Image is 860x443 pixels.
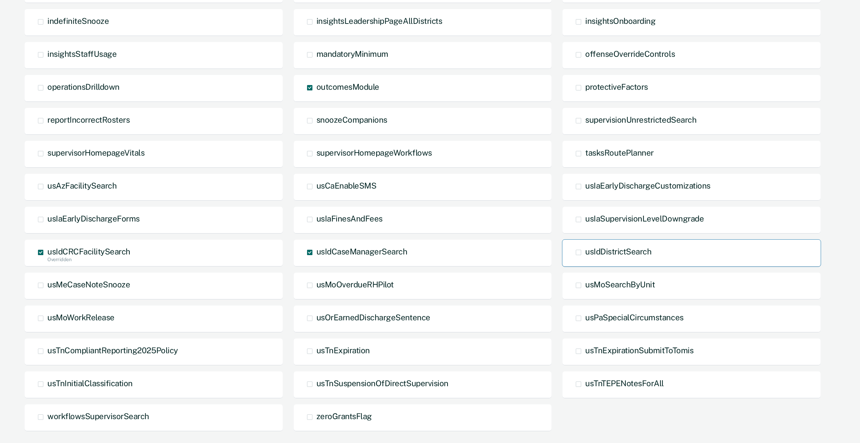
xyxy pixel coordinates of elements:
span: supervisorHomepageWorkflows [316,148,432,157]
span: usIdDistrictSearch [585,247,651,256]
span: usIaSupervisionLevelDowngrade [585,214,704,223]
span: usIaEarlyDischargeCustomizations [585,181,711,190]
span: usTnExpiration [316,346,370,355]
span: insightsLeadershipPageAllDistricts [316,16,442,26]
span: usTnCompliantReporting2025Policy [47,346,178,355]
span: usMoSearchByUnit [585,280,655,289]
span: usCaEnableSMS [316,181,377,190]
span: mandatoryMinimum [316,49,388,58]
span: protectiveFactors [585,82,648,91]
span: insightsOnboarding [585,16,655,26]
span: usIaEarlyDischargeForms [47,214,140,223]
span: tasksRoutePlanner [585,148,654,157]
span: offenseOverrideControls [585,49,675,58]
span: operationsDrilldown [47,82,120,91]
span: usOrEarnedDischargeSentence [316,313,430,322]
span: usTnTEPENotesForAll [585,378,664,388]
span: usMeCaseNoteSnooze [47,280,130,289]
span: usIdCRCFacilitySearch [47,247,130,256]
span: usMoOverdueRHPilot [316,280,394,289]
span: snoozeCompanions [316,115,387,124]
span: usIaFinesAndFees [316,214,383,223]
span: usMoWorkRelease [47,313,115,322]
span: indefiniteSnooze [47,16,109,26]
span: reportIncorrectRosters [47,115,130,124]
span: usIdCaseManagerSearch [316,247,407,256]
span: outcomesModule [316,82,379,91]
span: usTnInitialClassification [47,378,133,388]
span: insightsStaffUsage [47,49,117,58]
span: usTnExpirationSubmitToTomis [585,346,693,355]
span: supervisorHomepageVitals [47,148,144,157]
span: workflowsSupervisorSearch [47,411,149,421]
span: usAzFacilitySearch [47,181,117,190]
span: supervisionUnrestrictedSearch [585,115,696,124]
span: usTnSuspensionOfDirectSupervision [316,378,448,388]
span: usPaSpecialCircumstances [585,313,683,322]
span: zeroGrantsFlag [316,411,372,421]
